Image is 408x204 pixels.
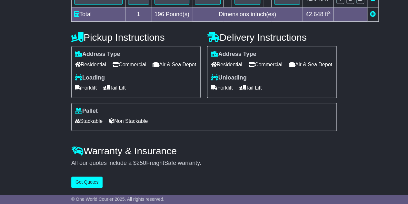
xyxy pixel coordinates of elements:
span: Non Stackable [109,116,148,126]
sup: 3 [328,10,331,15]
td: Dimensions in Inch(es) [192,7,303,22]
label: Pallet [75,108,98,115]
span: Commercial [113,59,146,70]
span: Residential [211,59,242,70]
span: 250 [136,160,146,166]
label: Address Type [211,51,256,58]
div: All our quotes include a $ FreightSafe warranty. [71,160,337,167]
span: Tail Lift [103,83,126,93]
span: Forklift [75,83,97,93]
label: Address Type [75,51,120,58]
span: © One World Courier 2025. All rights reserved. [71,197,164,202]
span: Commercial [249,59,282,70]
span: ft [325,11,331,17]
h4: Delivery Instructions [207,32,337,43]
button: Get Quotes [71,177,103,188]
a: Add new item [370,11,376,17]
span: 42.648 [305,11,323,17]
label: Unloading [211,74,246,81]
span: Air & Sea Depot [289,59,332,70]
span: 196 [154,11,164,17]
h4: Pickup Instructions [71,32,201,43]
span: Forklift [211,83,233,93]
span: Air & Sea Depot [153,59,196,70]
td: 1 [125,7,152,22]
label: Loading [75,74,105,81]
span: Tail Lift [239,83,262,93]
td: Pound(s) [152,7,192,22]
h4: Warranty & Insurance [71,145,337,156]
td: Total [71,7,125,22]
span: Residential [75,59,106,70]
span: Stackable [75,116,103,126]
